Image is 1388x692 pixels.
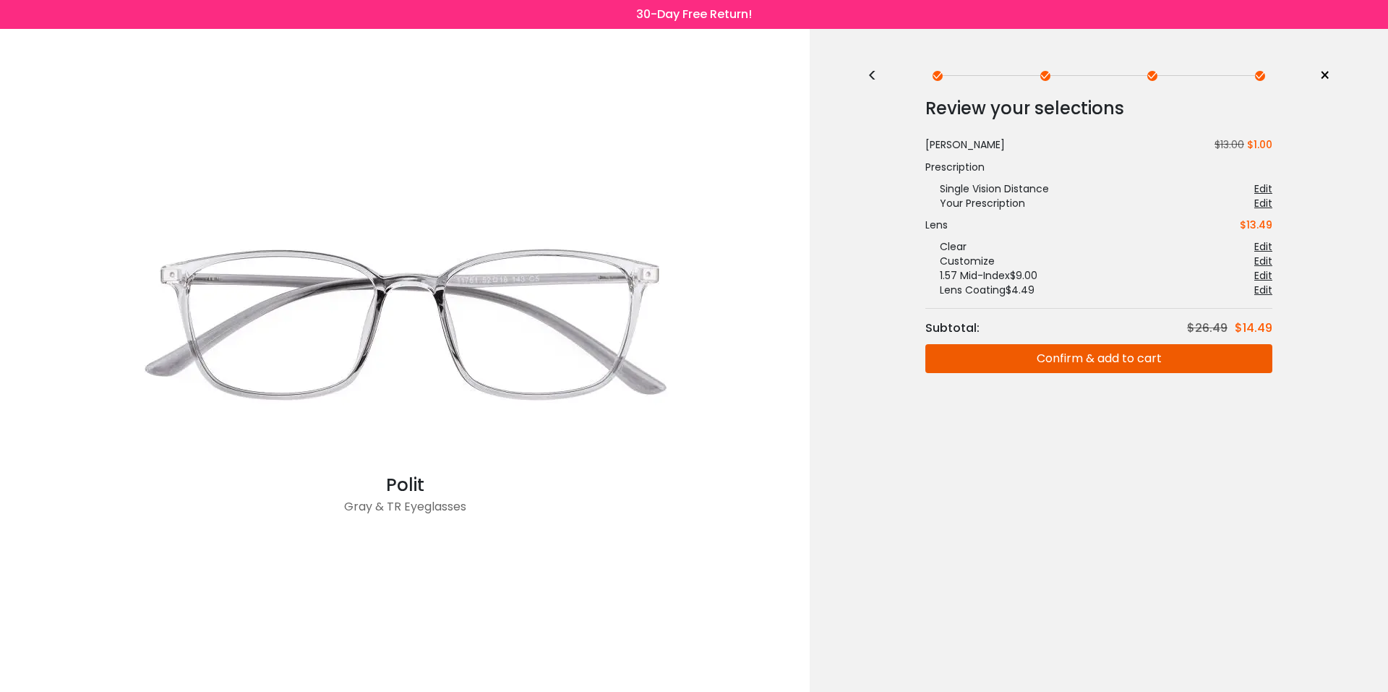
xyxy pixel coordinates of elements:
[1254,254,1272,268] div: Edit
[116,498,694,527] div: Gray & TR Eyeglasses
[925,344,1272,373] button: Confirm & add to cart
[925,268,1037,283] div: 1.57 Mid-Index $9.00
[925,239,967,254] div: Clear
[925,218,948,232] div: Lens
[925,254,995,268] div: Customize
[1308,65,1330,87] a: ×
[1254,181,1272,196] div: Edit
[1319,65,1330,87] span: ×
[116,183,694,472] img: Gray Polit - TR Eyeglasses
[1254,268,1272,283] div: Edit
[1240,218,1272,232] div: $13.49
[867,70,889,82] div: <
[925,137,1005,153] div: [PERSON_NAME]
[925,320,987,337] div: Subtotal:
[925,196,1025,210] div: Your Prescription
[1254,239,1272,254] div: Edit
[1254,196,1272,210] div: Edit
[925,283,1034,297] div: Lens Coating $4.49
[1235,320,1272,337] div: $14.49
[1209,137,1244,152] span: $13.00
[1247,137,1272,152] span: $1.00
[1187,320,1235,337] div: $26.49
[925,94,1272,123] div: Review your selections
[925,181,1049,196] div: Single Vision Distance
[1254,283,1272,297] div: Edit
[925,160,1272,174] div: Prescription
[116,472,694,498] div: Polit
